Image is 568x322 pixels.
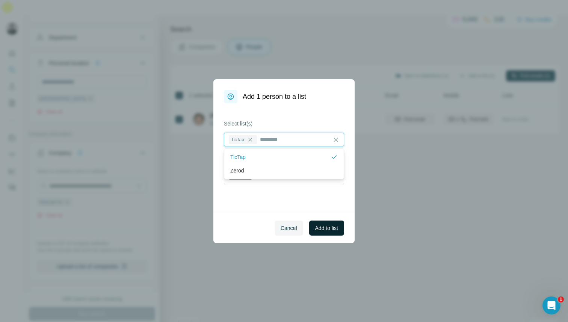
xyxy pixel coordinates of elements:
[281,224,297,232] span: Cancel
[224,120,344,127] label: Select list(s)
[229,135,257,144] div: TicTap
[230,153,246,161] p: TicTap
[558,296,564,302] span: 1
[315,224,338,232] span: Add to list
[309,221,344,236] button: Add to list
[230,167,244,174] p: Zerod
[542,296,560,314] iframe: Intercom live chat
[243,91,306,102] h1: Add 1 person to a list
[275,221,303,236] button: Cancel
